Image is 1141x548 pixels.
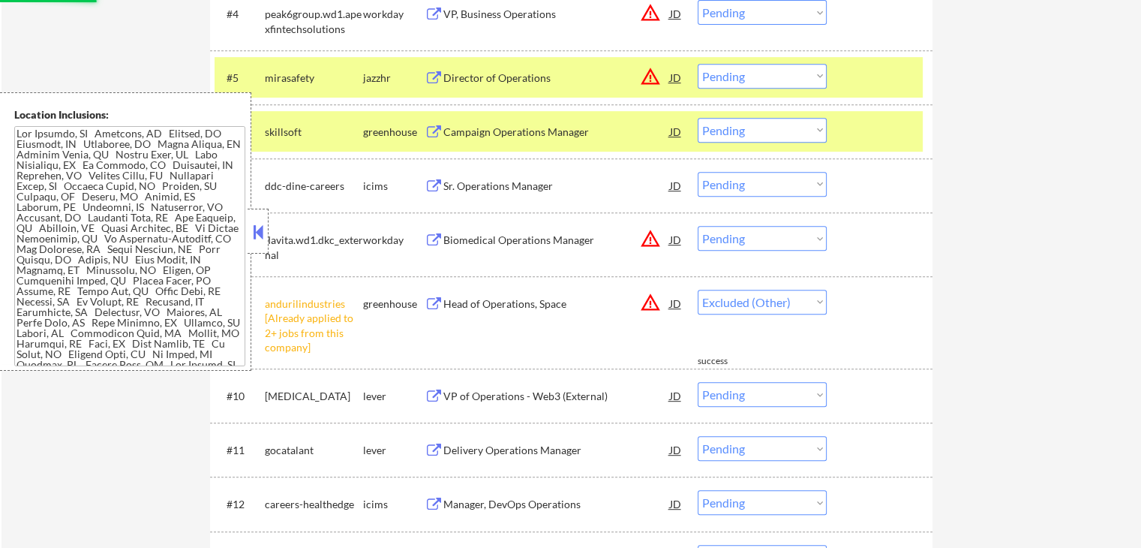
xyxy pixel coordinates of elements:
[227,443,253,458] div: #11
[363,497,425,512] div: icims
[668,64,683,91] div: JD
[265,125,363,140] div: skillsoft
[227,7,253,22] div: #4
[265,7,363,36] div: peak6group.wd1.apexfintechsolutions
[443,497,670,512] div: Manager, DevOps Operations
[668,226,683,253] div: JD
[265,497,363,512] div: careers-healthedge
[363,125,425,140] div: greenhouse
[227,71,253,86] div: #5
[443,7,670,22] div: VP, Business Operations
[640,66,661,87] button: warning_amber
[640,2,661,23] button: warning_amber
[265,297,363,355] div: andurilindustries [Already applied to 2+ jobs from this company]
[443,179,670,194] div: Sr. Operations Manager
[265,71,363,86] div: mirasafety
[363,389,425,404] div: lever
[668,436,683,463] div: JD
[668,382,683,409] div: JD
[265,389,363,404] div: [MEDICAL_DATA]
[443,389,670,404] div: VP of Operations - Web3 (External)
[227,389,253,404] div: #10
[363,297,425,312] div: greenhouse
[363,443,425,458] div: lever
[443,125,670,140] div: Campaign Operations Manager
[443,443,670,458] div: Delivery Operations Manager
[363,233,425,248] div: workday
[668,490,683,517] div: JD
[640,228,661,249] button: warning_amber
[443,233,670,248] div: Biomedical Operations Manager
[363,71,425,86] div: jazzhr
[363,179,425,194] div: icims
[265,179,363,194] div: ddc-dine-careers
[265,233,363,262] div: davita.wd1.dkc_external
[668,290,683,317] div: JD
[698,355,758,368] div: success
[640,292,661,313] button: warning_amber
[668,118,683,145] div: JD
[443,297,670,312] div: Head of Operations, Space
[668,172,683,199] div: JD
[363,7,425,22] div: workday
[443,71,670,86] div: Director of Operations
[265,443,363,458] div: gocatalant
[14,107,245,122] div: Location Inclusions:
[227,497,253,512] div: #12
